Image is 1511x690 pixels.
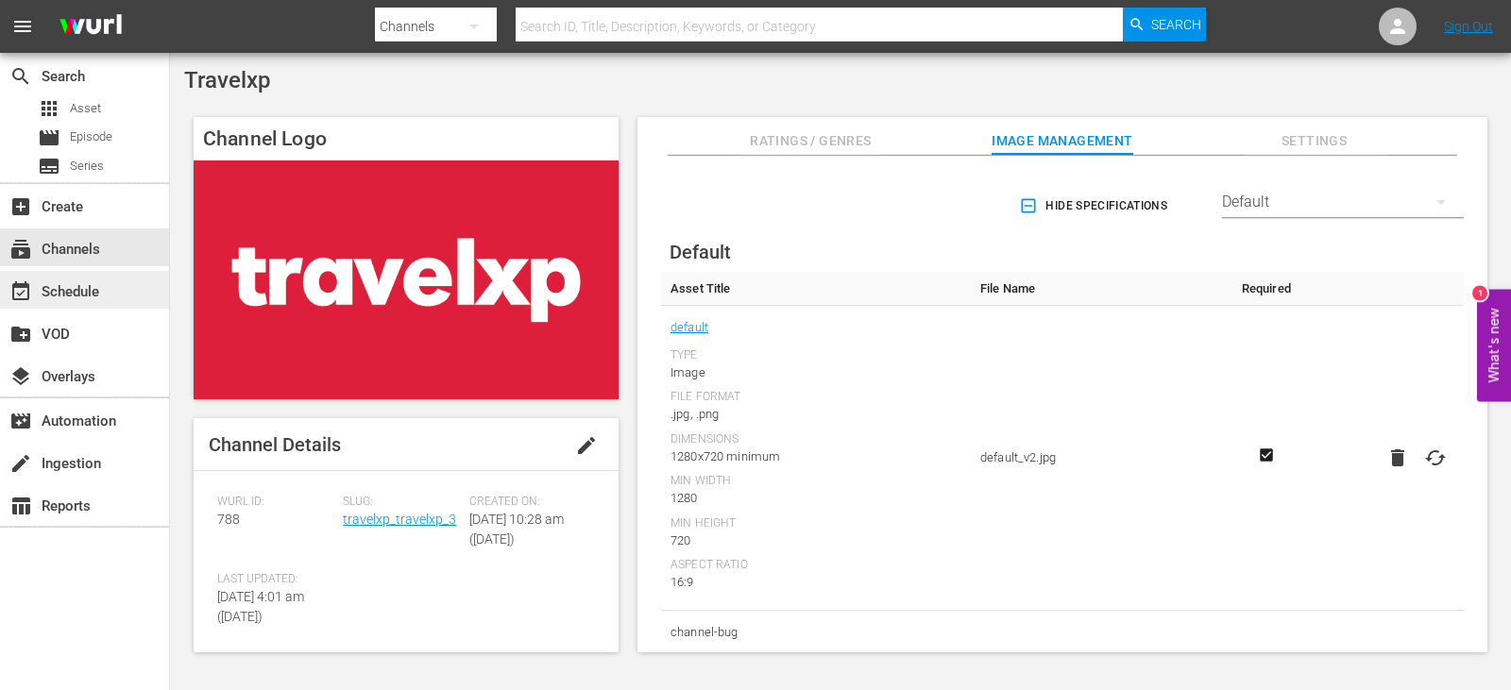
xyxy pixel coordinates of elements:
[11,15,34,38] span: menu
[1472,285,1487,300] div: 1
[1151,8,1201,42] span: Search
[671,558,961,573] div: Aspect Ratio
[9,238,32,261] span: Channels
[45,5,136,49] img: ans4CAIJ8jUAAAAAAAAAAAAAAAAAAAAAAAAgQb4GAAAAAAAAAAAAAAAAAAAAAAAAJMjXAAAAAAAAAAAAAAAAAAAAAAAAgAT5G...
[671,447,961,466] div: 1280x720 minimum
[1255,446,1278,463] svg: Required
[670,241,731,263] span: Default
[209,433,341,456] span: Channel Details
[70,127,112,146] span: Episode
[671,516,961,531] div: Min Height
[9,195,32,218] span: Create
[343,512,456,527] a: travelxp_travelxp_3
[9,410,32,432] span: Automation
[217,495,333,510] span: Wurl ID:
[575,434,598,457] span: edit
[9,280,32,303] span: Schedule
[38,155,60,177] span: Series
[9,495,32,517] span: Reports
[671,405,961,424] div: .jpg, .png
[343,495,459,510] span: Slug:
[671,315,708,340] a: default
[671,531,961,550] div: 720
[671,653,961,668] div: Type
[9,323,32,345] span: VOD
[9,365,32,388] span: Overlays
[1477,289,1511,401] button: Open Feedback Widget
[1244,129,1385,153] span: Settings
[739,129,881,153] span: Ratings / Genres
[217,589,304,624] span: [DATE] 4:01 am ([DATE])
[1015,179,1175,232] button: Hide Specifications
[217,512,240,527] span: 788
[1231,272,1300,306] th: Required
[194,117,619,160] h4: Channel Logo
[671,390,961,405] div: File Format
[9,65,32,88] span: Search
[1222,176,1464,228] div: Default
[469,495,586,510] span: Created On:
[671,363,961,382] div: Image
[671,620,961,645] span: channel-bug
[194,160,619,399] img: Travelxp
[671,348,961,363] div: Type
[70,99,101,118] span: Asset
[671,432,961,447] div: Dimensions
[1444,19,1493,34] a: Sign Out
[38,126,60,149] span: Episode
[1023,196,1167,216] span: Hide Specifications
[38,97,60,120] span: Asset
[661,272,971,306] th: Asset Title
[992,129,1133,153] span: Image Management
[184,67,270,93] span: Travelxp
[671,573,961,592] div: 16:9
[70,157,104,176] span: Series
[671,489,961,508] div: 1280
[1123,8,1206,42] button: Search
[971,306,1231,611] td: default_v2.jpg
[9,452,32,475] span: create
[564,423,609,468] button: edit
[469,512,564,547] span: [DATE] 10:28 am ([DATE])
[671,474,961,489] div: Min Width
[217,572,333,587] span: Last Updated:
[971,272,1231,306] th: File Name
